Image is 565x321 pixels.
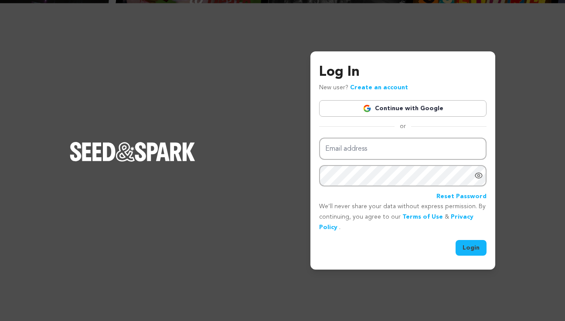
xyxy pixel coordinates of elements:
[436,192,487,202] a: Reset Password
[456,240,487,256] button: Login
[70,142,195,161] img: Seed&Spark Logo
[319,62,487,83] h3: Log In
[319,202,487,233] p: We’ll never share your data without express permission. By continuing, you agree to our & .
[319,83,408,93] p: New user?
[402,214,443,220] a: Terms of Use
[319,100,487,117] a: Continue with Google
[395,122,411,131] span: or
[363,104,371,113] img: Google logo
[350,84,408,91] a: Create an account
[70,142,195,179] a: Seed&Spark Homepage
[474,171,483,180] a: Show password as plain text. Warning: this will display your password on the screen.
[319,214,473,230] a: Privacy Policy
[319,138,487,160] input: Email address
